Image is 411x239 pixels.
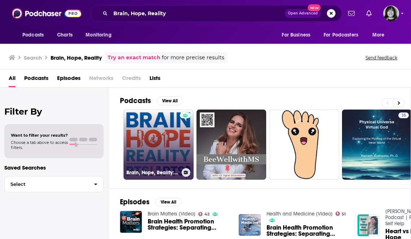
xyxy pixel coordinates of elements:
span: New [308,4,321,11]
p: Saved Searches [4,164,104,171]
img: Brain Health Promotion Strategies: Separating Reality-Based Hope From Hopeless Pseudo-Medicine [120,211,142,233]
button: View All [155,198,181,206]
a: Brain Health Promotion Strategies: Separating Reality-Based Hope From Hopeless Pseudo-Medicine [267,225,349,237]
a: 42 [198,212,210,216]
span: More [372,30,385,40]
h3: Brain, Hope, Reality [51,54,102,61]
a: 15 [398,112,409,118]
a: All [9,72,16,87]
h2: Episodes [120,197,150,206]
a: PodcastsView All [120,96,183,105]
h2: Podcasts [120,96,151,105]
img: Podchaser - Follow, Share and Rate Podcasts [12,7,81,20]
span: Charts [57,30,73,40]
span: For Podcasters [324,30,358,40]
a: Podcasts [24,72,48,87]
a: Lists [150,72,160,87]
span: Open Advanced [288,12,318,15]
img: Brain Health Promotion Strategies: Separating Reality-Based Hope From Hopeless Pseudo-Medicine [239,214,261,236]
button: open menu [81,28,121,42]
a: Health and Medicine (Video) [267,211,333,217]
span: Monitoring [86,30,111,40]
button: Select [4,176,104,192]
div: Search podcasts, credits, & more... [91,5,342,22]
button: View All [157,97,183,105]
h3: Search [24,54,42,61]
span: 42 [204,213,209,216]
a: Show notifications dropdown [363,7,375,20]
span: for more precise results [162,54,224,62]
a: EpisodesView All [120,197,181,206]
button: open menu [277,28,319,42]
a: Show notifications dropdown [345,7,358,20]
a: 51 [336,212,346,216]
button: open menu [319,28,369,42]
h2: Filter By [4,106,104,117]
span: 15 [401,112,406,119]
a: Brain Health Promotion Strategies: Separating Reality-Based Hope From Hopeless Pseudo-Medicine [148,218,230,231]
img: User Profile [383,5,399,21]
a: Try an exact match [108,54,160,62]
button: Open AdvancedNew [285,9,321,18]
span: Podcasts [22,30,44,40]
button: open menu [17,28,53,42]
span: Choose a tab above to access filters. [11,140,68,150]
input: Search podcasts, credits, & more... [111,8,285,19]
span: Want to filter your results? [11,133,68,138]
a: Brain Matters (Video) [148,211,195,217]
h3: Brain, Hope, Reality: PTSI not [MEDICAL_DATA] | Hosted by [PERSON_NAME] [126,170,179,176]
span: Credits [122,72,141,87]
span: For Business [282,30,310,40]
span: Select [5,182,88,187]
img: Heart vs Brain | Reality vs Hope [358,214,380,236]
a: Episodes [57,72,81,87]
button: Show profile menu [383,5,399,21]
button: Send feedback [363,55,399,61]
a: Charts [52,28,77,42]
button: open menu [367,28,394,42]
a: Brain, Hope, Reality: PTSI not [MEDICAL_DATA] | Hosted by [PERSON_NAME] [124,110,194,180]
span: Networks [89,72,113,87]
span: Logged in as parkdalepublicity1 [383,5,399,21]
span: 51 [342,213,346,216]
